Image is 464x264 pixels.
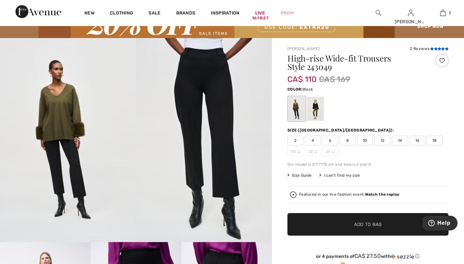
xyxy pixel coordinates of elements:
[287,147,304,156] span: 20
[149,10,160,17] a: Sale
[287,127,395,133] div: Size ([GEOGRAPHIC_DATA]/[GEOGRAPHIC_DATA]):
[281,10,294,16] a: Prom
[422,216,458,232] iframe: Opens a widget where you can find more information
[427,136,443,145] span: 18
[440,9,446,17] img: My Bag
[322,147,338,156] span: 24
[303,87,313,92] span: Black
[307,97,324,121] div: Iguana
[322,136,338,145] span: 6
[332,150,335,153] img: ring-m.svg
[287,253,449,259] div: or 4 payments of with
[84,10,94,17] a: New
[287,136,304,145] span: 2
[391,254,414,259] img: Sezzle
[255,10,265,16] a: Live16:18:27
[297,150,300,153] img: ring-m.svg
[392,136,408,145] span: 14
[319,172,360,178] div: I can't find my size
[211,10,239,17] span: Inspiration
[287,46,320,51] a: [PERSON_NAME]
[287,253,449,262] div: or 4 payments ofCA$ 27.50withSezzle Click to learn more about Sezzle
[288,97,305,121] div: Black
[305,136,321,145] span: 4
[376,9,381,17] img: search the website
[110,10,133,17] a: Clothing
[299,192,399,197] div: Featured in our live fashion event.
[365,192,400,197] strong: Watch the replay
[427,9,459,17] a: 2
[176,10,196,17] a: Brands
[287,172,312,178] span: Size Guide
[15,5,61,18] img: 1ère Avenue
[354,221,382,228] span: Add to Bag
[408,10,413,16] a: Sign In
[374,136,391,145] span: 12
[287,68,316,84] span: CA$ 110
[408,9,413,17] img: My Info
[287,161,449,167] div: Our model is 5'9"/175 cm and wears a size 6.
[314,150,317,153] img: ring-m.svg
[287,213,449,236] button: Add to Bag
[305,147,321,156] span: 22
[449,10,451,16] span: 2
[290,191,296,198] img: Watch the replay
[354,253,381,259] span: CA$ 27.50
[287,87,303,92] span: Color:
[287,54,422,71] h1: High-rise Wide-fit Trousers Style 243049
[136,38,272,242] img: High-Rise Wide-Fit Trousers Style 243049. 2
[357,136,373,145] span: 10
[409,136,425,145] span: 16
[319,73,350,85] span: CA$ 169
[410,46,449,52] div: 2 Reviews
[252,15,268,21] div: 16:18:27
[340,136,356,145] span: 8
[395,18,426,25] div: [PERSON_NAME]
